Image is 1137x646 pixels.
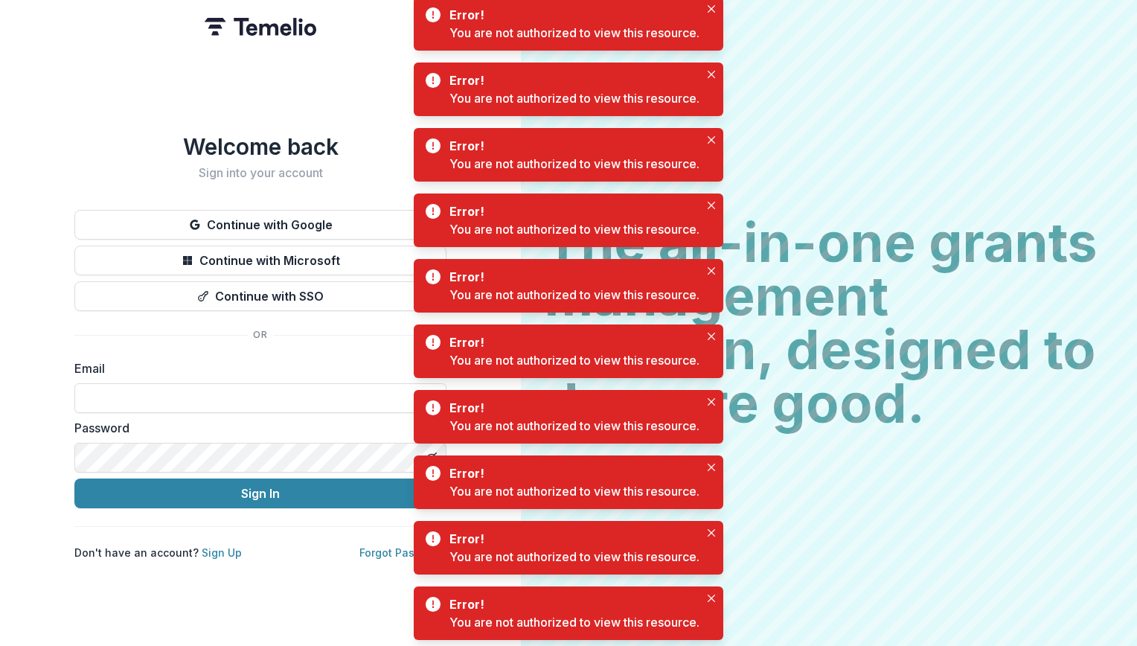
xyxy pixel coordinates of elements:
div: You are not authorized to view this resource. [449,89,699,107]
a: Forgot Password [359,546,446,559]
button: Close [702,589,720,607]
button: Close [702,65,720,83]
div: You are not authorized to view this resource. [449,548,699,566]
button: Close [702,524,720,542]
div: You are not authorized to view this resource. [449,155,699,173]
button: Close [702,393,720,411]
h1: Welcome back [74,133,446,160]
div: You are not authorized to view this resource. [449,482,699,500]
div: Error! [449,595,694,613]
button: Close [702,131,720,149]
div: You are not authorized to view this resource. [449,351,699,369]
button: Continue with Microsoft [74,246,446,275]
label: Email [74,359,438,377]
div: Error! [449,464,694,482]
button: Close [702,196,720,214]
div: Error! [449,333,694,351]
button: Continue with SSO [74,281,446,311]
h2: Sign into your account [74,166,446,180]
div: Error! [449,202,694,220]
label: Password [74,419,438,437]
button: Toggle password visibility [420,446,443,470]
button: Close [702,327,720,345]
div: Error! [449,137,694,155]
div: Error! [449,399,694,417]
p: Don't have an account? [74,545,242,560]
div: Error! [449,530,694,548]
button: Continue with Google [74,210,446,240]
div: You are not authorized to view this resource. [449,417,699,435]
a: Sign Up [202,546,242,559]
button: Sign In [74,479,446,508]
div: You are not authorized to view this resource. [449,613,699,631]
div: You are not authorized to view this resource. [449,286,699,304]
button: Close [702,458,720,476]
div: You are not authorized to view this resource. [449,24,699,42]
div: Error! [449,268,694,286]
div: Error! [449,71,694,89]
button: Close [702,262,720,280]
div: Error! [449,6,694,24]
div: You are not authorized to view this resource. [449,220,699,238]
img: Temelio [205,18,316,36]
